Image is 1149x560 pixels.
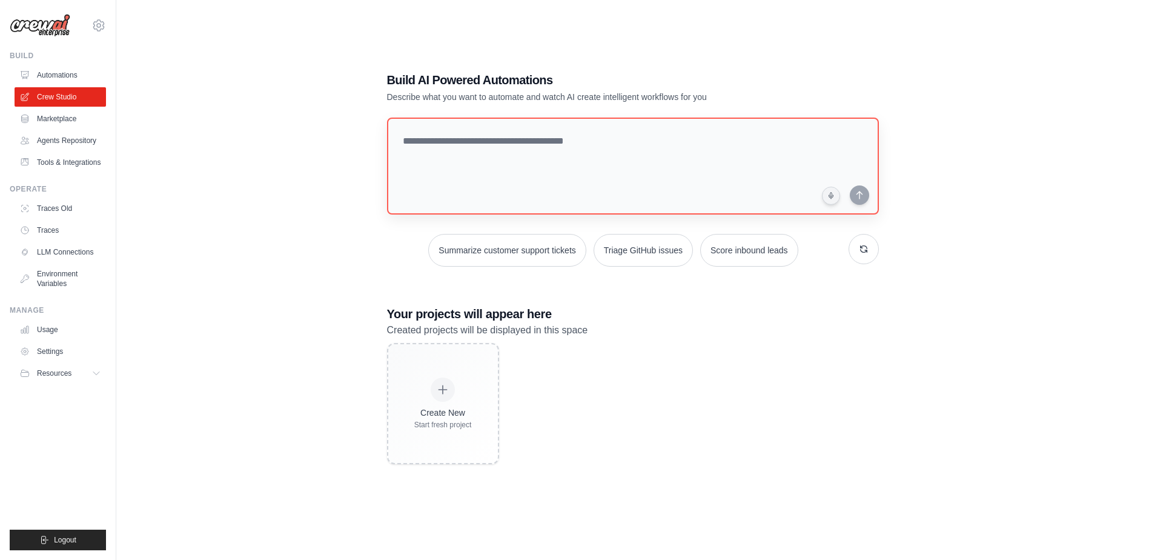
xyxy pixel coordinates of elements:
[15,242,106,262] a: LLM Connections
[54,535,76,545] span: Logout
[15,221,106,240] a: Traces
[10,530,106,550] button: Logout
[10,305,106,315] div: Manage
[1088,502,1149,560] iframe: Chat Widget
[15,264,106,293] a: Environment Variables
[15,153,106,172] a: Tools & Integrations
[387,91,794,103] p: Describe what you want to automate and watch AI create intelligent workflows for you
[849,234,879,264] button: Get new suggestions
[387,72,794,88] h1: Build AI Powered Automations
[15,131,106,150] a: Agents Repository
[15,65,106,85] a: Automations
[37,368,71,378] span: Resources
[15,199,106,218] a: Traces Old
[700,234,798,267] button: Score inbound leads
[594,234,693,267] button: Triage GitHub issues
[414,407,472,419] div: Create New
[15,364,106,383] button: Resources
[15,342,106,361] a: Settings
[428,234,586,267] button: Summarize customer support tickets
[387,322,879,338] p: Created projects will be displayed in this space
[15,87,106,107] a: Crew Studio
[15,320,106,339] a: Usage
[10,184,106,194] div: Operate
[387,305,879,322] h3: Your projects will appear here
[414,420,472,430] div: Start fresh project
[15,109,106,128] a: Marketplace
[10,14,70,37] img: Logo
[10,51,106,61] div: Build
[822,187,840,205] button: Click to speak your automation idea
